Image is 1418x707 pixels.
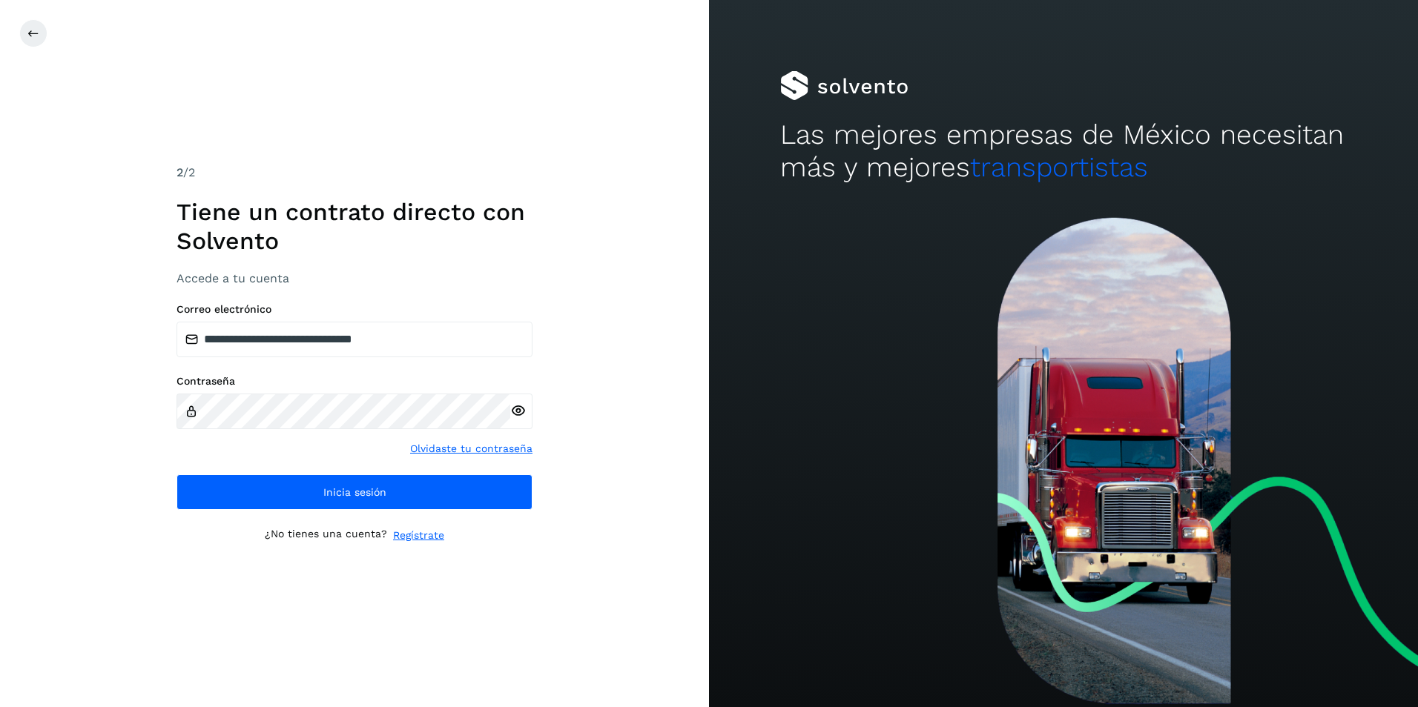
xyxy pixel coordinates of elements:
h1: Tiene un contrato directo con Solvento [177,198,532,255]
label: Contraseña [177,375,532,388]
label: Correo electrónico [177,303,532,316]
a: Regístrate [393,528,444,543]
span: transportistas [970,151,1148,183]
h2: Las mejores empresas de México necesitan más y mejores [780,119,1348,185]
button: Inicia sesión [177,474,532,510]
p: ¿No tienes una cuenta? [265,528,387,543]
a: Olvidaste tu contraseña [410,441,532,457]
h3: Accede a tu cuenta [177,271,532,285]
div: /2 [177,164,532,182]
span: Inicia sesión [323,487,386,497]
span: 2 [177,165,183,179]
